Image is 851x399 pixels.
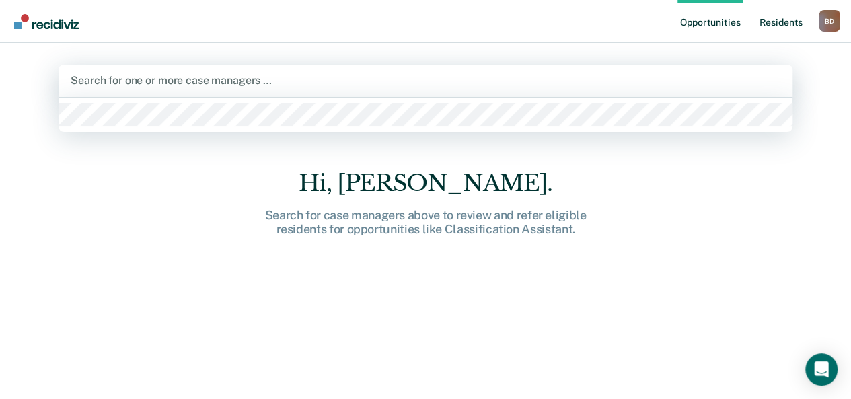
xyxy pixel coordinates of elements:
[819,10,840,32] div: B D
[211,208,641,237] div: Search for case managers above to review and refer eligible residents for opportunities like Clas...
[211,170,641,197] div: Hi, [PERSON_NAME].
[819,10,840,32] button: Profile dropdown button
[14,14,79,29] img: Recidiviz
[805,353,838,386] div: Open Intercom Messenger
